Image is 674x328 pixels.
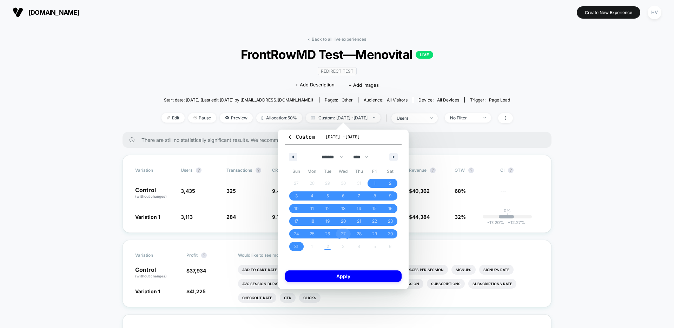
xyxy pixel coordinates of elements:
[325,97,353,103] div: Pages:
[384,113,391,123] span: |
[504,208,511,213] p: 0%
[325,215,330,228] span: 19
[226,214,236,220] span: 284
[451,265,476,275] li: Signups
[367,190,383,202] button: 8
[289,228,304,240] button: 24
[320,166,336,177] span: Tue
[382,215,398,228] button: 23
[372,228,377,240] span: 29
[262,116,264,120] img: rebalance
[372,202,377,215] span: 15
[289,166,304,177] span: Sun
[320,228,336,240] button: 26
[342,97,353,103] span: other
[135,252,174,258] span: Variation
[382,177,398,190] button: 2
[455,188,466,194] span: 68%
[326,190,329,202] span: 5
[351,190,367,202] button: 7
[508,220,510,225] span: +
[367,177,383,190] button: 1
[374,177,376,190] span: 1
[351,215,367,228] button: 21
[389,177,391,190] span: 2
[487,220,504,225] span: -17.20 %
[304,190,320,202] button: 4
[289,215,304,228] button: 17
[179,47,495,62] span: FrontRowMD Test—Menovital
[646,5,663,20] button: HV
[295,81,335,88] span: + Add Description
[325,134,360,140] span: [DATE] - [DATE]
[403,265,448,275] li: Pages Per Session
[181,168,192,173] span: users
[388,202,392,215] span: 16
[357,228,362,240] span: 28
[304,166,320,177] span: Mon
[141,137,537,143] span: There are still no statistically significant results. We recommend waiting a few more days
[388,228,393,240] span: 30
[294,202,298,215] span: 10
[358,190,360,202] span: 7
[357,202,361,215] span: 14
[135,274,167,278] span: (without changes)
[299,293,321,303] li: Clicks
[412,214,430,220] span: 44,384
[430,117,432,119] img: end
[289,240,304,253] button: 31
[437,97,459,103] span: all devices
[238,265,281,275] li: Add To Cart Rate
[341,228,346,240] span: 27
[294,215,298,228] span: 17
[367,228,383,240] button: 29
[135,168,174,173] span: Variation
[304,202,320,215] button: 11
[188,113,216,123] span: Pause
[577,6,640,19] button: Create New Experience
[373,117,375,118] img: end
[28,9,79,16] span: [DOMAIN_NAME]
[310,215,314,228] span: 18
[367,215,383,228] button: 22
[226,188,236,194] span: 325
[382,202,398,215] button: 16
[238,252,539,258] p: Would like to see more reports?
[190,268,206,274] span: 37,934
[416,51,433,59] p: LIVE
[311,190,313,202] span: 4
[336,190,351,202] button: 6
[397,116,425,121] div: users
[427,279,465,289] li: Subscriptions
[388,215,393,228] span: 23
[382,166,398,177] span: Sat
[186,268,206,274] span: $
[238,293,276,303] li: Checkout Rate
[409,188,430,194] span: $
[450,115,478,120] div: No Filter
[455,214,466,220] span: 32%
[295,190,298,202] span: 3
[135,194,167,198] span: (without changes)
[336,228,351,240] button: 27
[294,228,299,240] span: 24
[507,213,508,218] p: |
[336,166,351,177] span: Wed
[186,288,206,294] span: $
[294,240,298,253] span: 31
[500,168,539,173] span: CI
[310,228,315,240] span: 25
[318,67,357,75] span: Redirect Test
[336,202,351,215] button: 13
[387,97,408,103] span: All Visitors
[135,214,160,220] span: Variation 1
[167,116,170,119] img: edit
[220,113,253,123] span: Preview
[413,97,464,103] span: Device:
[508,168,514,173] button: ?
[181,188,195,194] span: 3,435
[238,279,290,289] li: Avg Session Duration
[306,113,381,123] span: Custom: [DATE] - [DATE]
[500,189,539,199] span: ---
[289,190,304,202] button: 3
